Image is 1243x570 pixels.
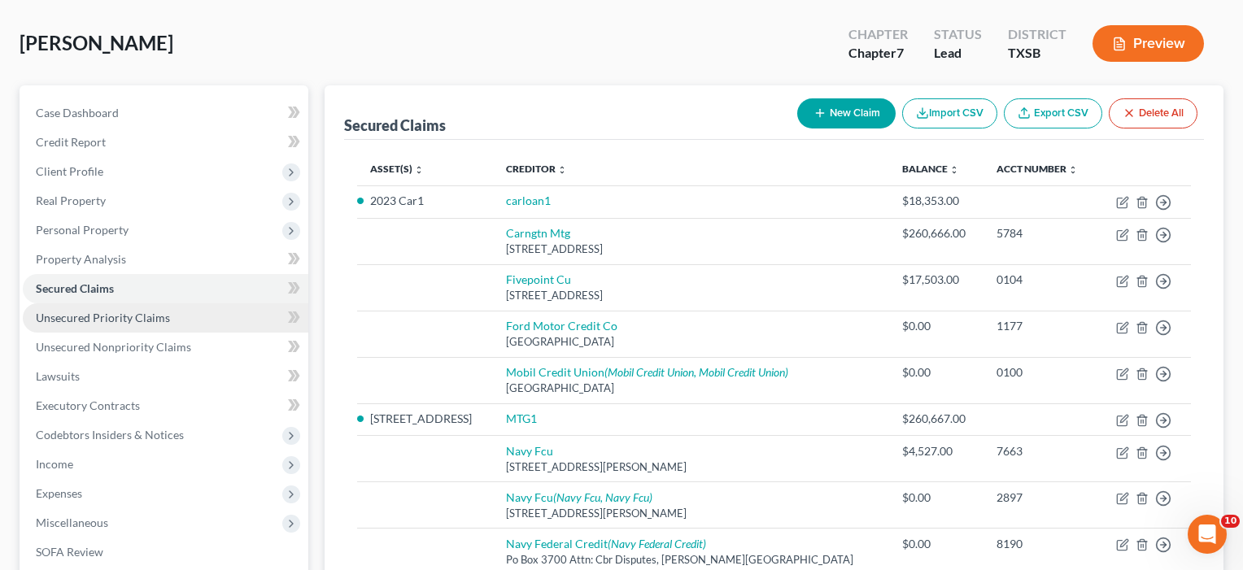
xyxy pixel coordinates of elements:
div: $17,503.00 [902,272,971,288]
span: [PERSON_NAME] [20,31,173,54]
span: Client Profile [36,164,103,178]
a: Balance unfold_more [902,163,959,175]
span: SOFA Review [36,545,103,559]
a: Unsecured Nonpriority Claims [23,333,308,362]
a: Fivepoint Cu [506,272,571,286]
div: $260,666.00 [902,225,971,241]
span: 10 [1221,515,1240,528]
i: unfold_more [949,165,959,175]
div: 0100 [997,364,1084,381]
div: $18,353.00 [902,193,971,209]
div: [STREET_ADDRESS] [506,288,876,303]
div: Chapter [848,44,908,63]
div: $4,527.00 [902,443,971,459]
a: Property Analysis [23,245,308,274]
i: (Mobil Credit Union, Mobil Credit Union) [604,365,788,379]
a: Case Dashboard [23,98,308,128]
span: Lawsuits [36,369,80,383]
a: Secured Claims [23,274,308,303]
a: Mobil Credit Union(Mobil Credit Union, Mobil Credit Union) [506,365,788,379]
div: $260,667.00 [902,411,971,427]
div: [GEOGRAPHIC_DATA] [506,334,876,350]
span: Personal Property [36,223,129,237]
div: Po Box 3700 Attn: Cbr Disputes, [PERSON_NAME][GEOGRAPHIC_DATA] [506,552,876,568]
a: Asset(s) unfold_more [370,163,424,175]
span: Unsecured Priority Claims [36,311,170,324]
li: [STREET_ADDRESS] [370,411,480,427]
span: Expenses [36,486,82,500]
a: MTG1 [506,411,537,425]
div: 7663 [997,443,1084,459]
a: Navy Fcu [506,444,553,458]
div: Chapter [848,25,908,44]
span: Executory Contracts [36,398,140,412]
i: (Navy Federal Credit) [608,537,706,550]
span: Property Analysis [36,252,126,266]
a: Ford Motor Credit Co [506,319,617,333]
div: 0104 [997,272,1084,288]
a: Creditor unfold_more [506,163,567,175]
div: [STREET_ADDRESS][PERSON_NAME] [506,459,876,475]
i: unfold_more [414,165,424,175]
span: 7 [896,45,904,60]
iframe: Intercom live chat [1188,515,1227,554]
div: 2897 [997,490,1084,506]
a: Navy Federal Credit(Navy Federal Credit) [506,537,706,550]
i: unfold_more [557,165,567,175]
a: Credit Report [23,128,308,157]
a: Lawsuits [23,362,308,391]
span: Miscellaneous [36,516,108,529]
div: [GEOGRAPHIC_DATA] [506,381,876,396]
div: District [1008,25,1066,44]
i: (Navy Fcu, Navy Fcu) [553,490,652,504]
span: Unsecured Nonpriority Claims [36,340,191,354]
li: 2023 Car1 [370,193,480,209]
div: 1177 [997,318,1084,334]
div: Secured Claims [344,115,446,135]
div: Status [934,25,982,44]
span: Real Property [36,194,106,207]
button: Import CSV [902,98,997,128]
div: [STREET_ADDRESS][PERSON_NAME] [506,506,876,521]
div: $0.00 [902,318,971,334]
div: 5784 [997,225,1084,241]
button: Delete All [1109,98,1197,128]
span: Credit Report [36,135,106,149]
span: Case Dashboard [36,106,119,120]
span: Codebtors Insiders & Notices [36,428,184,442]
div: $0.00 [902,536,971,552]
i: unfold_more [1068,165,1078,175]
span: Secured Claims [36,281,114,295]
button: New Claim [797,98,896,128]
div: 8190 [997,536,1084,552]
a: Carngtn Mtg [506,226,570,240]
div: Lead [934,44,982,63]
span: Income [36,457,73,471]
a: carloan1 [506,194,551,207]
div: [STREET_ADDRESS] [506,241,876,257]
div: TXSB [1008,44,1066,63]
a: Acct Number unfold_more [997,163,1078,175]
a: Unsecured Priority Claims [23,303,308,333]
div: $0.00 [902,490,971,506]
a: Navy Fcu(Navy Fcu, Navy Fcu) [506,490,652,504]
div: $0.00 [902,364,971,381]
a: Executory Contracts [23,391,308,420]
a: Export CSV [1004,98,1102,128]
a: SOFA Review [23,537,308,567]
button: Preview [1093,25,1204,62]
